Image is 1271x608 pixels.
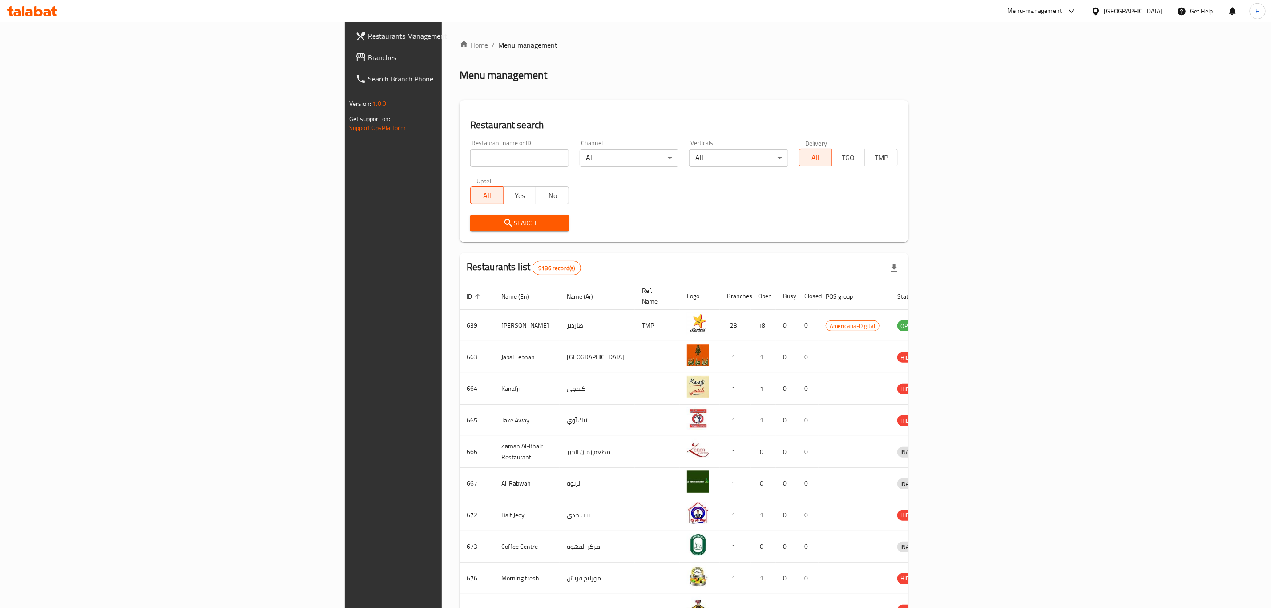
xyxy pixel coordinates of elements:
[897,320,919,331] div: OPEN
[797,531,819,563] td: 0
[680,283,720,310] th: Logo
[797,436,819,468] td: 0
[776,499,797,531] td: 0
[507,189,533,202] span: Yes
[720,283,751,310] th: Branches
[560,405,635,436] td: تيك آوي
[897,478,928,489] span: INACTIVE
[348,25,557,47] a: Restaurants Management
[720,563,751,594] td: 1
[751,373,776,405] td: 1
[642,285,669,307] span: Ref. Name
[1104,6,1163,16] div: [GEOGRAPHIC_DATA]
[689,149,788,167] div: All
[797,373,819,405] td: 0
[368,31,550,41] span: Restaurants Management
[474,189,500,202] span: All
[751,310,776,341] td: 18
[797,563,819,594] td: 0
[897,510,924,521] div: HIDDEN
[720,499,751,531] td: 1
[751,468,776,499] td: 0
[349,122,406,134] a: Support.OpsPlatform
[560,468,635,499] td: الربوة
[470,215,569,231] button: Search
[368,73,550,84] span: Search Branch Phone
[687,502,709,524] img: Bait Jedy
[1255,6,1259,16] span: H
[470,118,898,132] h2: Restaurant search
[687,439,709,461] img: Zaman Al-Khair Restaurant
[560,436,635,468] td: مطعم زمان الخير
[536,186,569,204] button: No
[776,531,797,563] td: 0
[897,384,924,394] div: HIDDEN
[477,218,562,229] span: Search
[897,416,924,426] span: HIDDEN
[720,531,751,563] td: 1
[503,186,537,204] button: Yes
[826,321,879,331] span: Americana-Digital
[470,186,504,204] button: All
[776,373,797,405] td: 0
[864,149,898,166] button: TMP
[560,341,635,373] td: [GEOGRAPHIC_DATA]
[776,563,797,594] td: 0
[799,149,832,166] button: All
[687,376,709,398] img: Kanafji
[751,531,776,563] td: 0
[897,291,926,302] span: Status
[897,447,928,458] div: INACTIVE
[751,405,776,436] td: 1
[687,407,709,430] img: Take Away
[720,341,751,373] td: 1
[687,534,709,556] img: Coffee Centre
[560,531,635,563] td: مركز القهوة
[751,283,776,310] th: Open
[797,341,819,373] td: 0
[897,478,928,489] div: INACTIVE
[797,283,819,310] th: Closed
[897,542,928,552] span: INACTIVE
[797,310,819,341] td: 0
[501,291,541,302] span: Name (En)
[540,189,565,202] span: No
[776,283,797,310] th: Busy
[533,261,581,275] div: Total records count
[897,321,919,331] span: OPEN
[826,291,864,302] span: POS group
[533,264,580,272] span: 9186 record(s)
[751,563,776,594] td: 1
[1008,6,1062,16] div: Menu-management
[720,468,751,499] td: 1
[687,565,709,588] img: Morning fresh
[560,563,635,594] td: مورنيج فريش
[560,373,635,405] td: كنفجي
[467,260,581,275] h2: Restaurants list
[868,151,894,164] span: TMP
[897,353,924,363] span: HIDDEN
[687,312,709,335] img: Hardee's
[687,344,709,366] img: Jabal Lebnan
[470,149,569,167] input: Search for restaurant name or ID..
[720,373,751,405] td: 1
[803,151,829,164] span: All
[560,499,635,531] td: بيت جدي
[348,68,557,89] a: Search Branch Phone
[720,405,751,436] td: 1
[776,468,797,499] td: 0
[349,98,371,109] span: Version:
[897,573,924,584] div: HIDDEN
[776,405,797,436] td: 0
[897,573,924,584] span: HIDDEN
[349,113,390,125] span: Get support on:
[751,341,776,373] td: 1
[805,140,827,146] label: Delivery
[567,291,605,302] span: Name (Ar)
[460,40,908,50] nav: breadcrumb
[797,468,819,499] td: 0
[751,499,776,531] td: 1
